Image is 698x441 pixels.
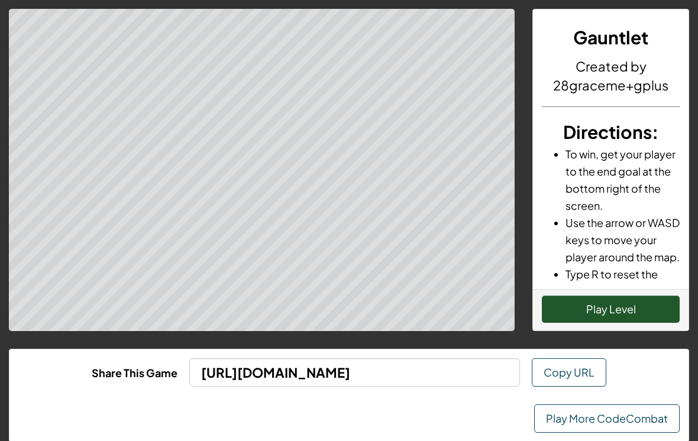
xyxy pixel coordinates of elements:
span: Directions [563,121,652,143]
button: Copy URL [532,358,606,387]
li: Type R to reset the game. [565,265,680,300]
span: Copy URL [544,365,594,379]
b: Share This Game [92,366,177,380]
li: Use the arrow or WASD keys to move your player around the map. [565,214,680,265]
li: To win, get your player to the end goal at the bottom right of the screen. [565,145,680,214]
h3: Gauntlet [542,24,680,51]
a: Play More CodeCombat [534,404,680,433]
h4: Created by 28graceme+gplus [542,57,680,95]
button: Play Level [542,296,680,323]
h3: : [542,119,680,145]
